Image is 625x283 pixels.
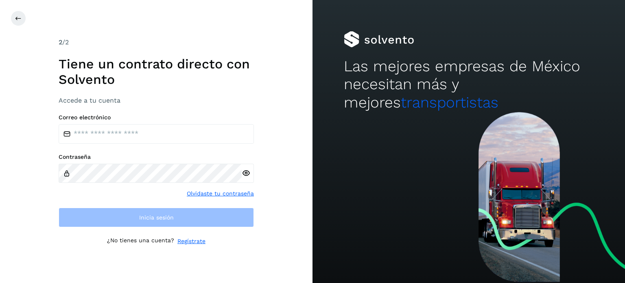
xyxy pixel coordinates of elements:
label: Contraseña [59,154,254,160]
a: Olvidaste tu contraseña [187,189,254,198]
span: 2 [59,38,62,46]
a: Regístrate [177,237,205,246]
h2: Las mejores empresas de México necesitan más y mejores [344,57,594,112]
h3: Accede a tu cuenta [59,97,254,104]
label: Correo electrónico [59,114,254,121]
p: ¿No tienes una cuenta? [107,237,174,246]
span: transportistas [401,94,498,111]
div: /2 [59,37,254,47]
span: Inicia sesión [139,215,174,220]
h1: Tiene un contrato directo con Solvento [59,56,254,88]
button: Inicia sesión [59,208,254,227]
